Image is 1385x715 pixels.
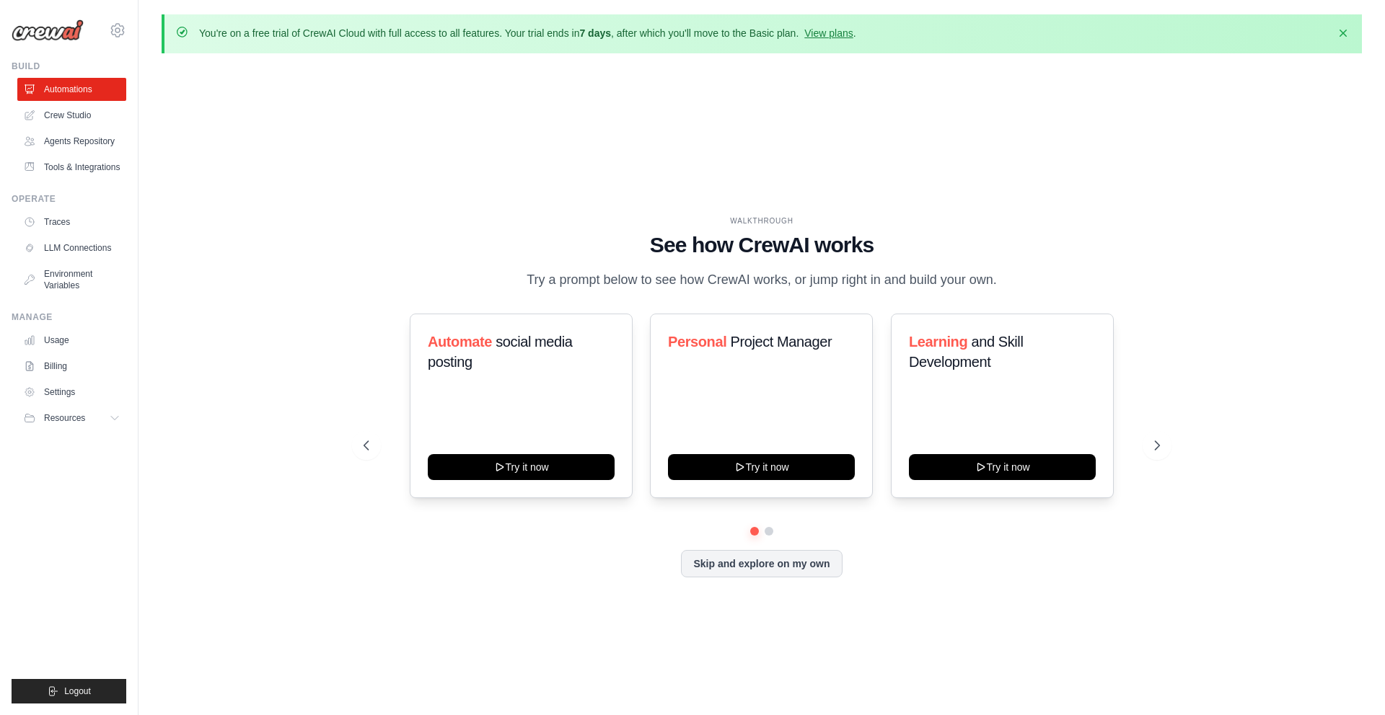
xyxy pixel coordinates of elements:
span: Resources [44,412,85,424]
button: Logout [12,679,126,703]
span: and Skill Development [909,334,1023,370]
p: You're on a free trial of CrewAI Cloud with full access to all features. Your trial ends in , aft... [199,26,856,40]
span: Logout [64,685,91,697]
a: Automations [17,78,126,101]
p: Try a prompt below to see how CrewAI works, or jump right in and build your own. [519,270,1004,290]
a: Traces [17,210,126,234]
button: Try it now [909,454,1096,480]
div: Operate [12,193,126,205]
span: Project Manager [731,334,832,350]
a: Agents Repository [17,130,126,153]
h1: See how CrewAI works [364,232,1160,258]
button: Try it now [668,454,855,480]
span: social media posting [428,334,573,370]
button: Resources [17,407,126,430]
a: Billing [17,355,126,378]
a: Environment Variables [17,262,126,297]
span: Automate [428,334,492,350]
img: Logo [12,19,84,41]
a: Crew Studio [17,104,126,127]
strong: 7 days [579,27,611,39]
div: Build [12,61,126,72]
a: Usage [17,329,126,352]
span: Personal [668,334,726,350]
div: WALKTHROUGH [364,216,1160,226]
a: View plans [804,27,853,39]
button: Skip and explore on my own [681,550,842,577]
div: Manage [12,311,126,323]
a: Tools & Integrations [17,156,126,179]
a: Settings [17,381,126,404]
button: Try it now [428,454,615,480]
a: LLM Connections [17,236,126,259]
span: Learning [909,334,967,350]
